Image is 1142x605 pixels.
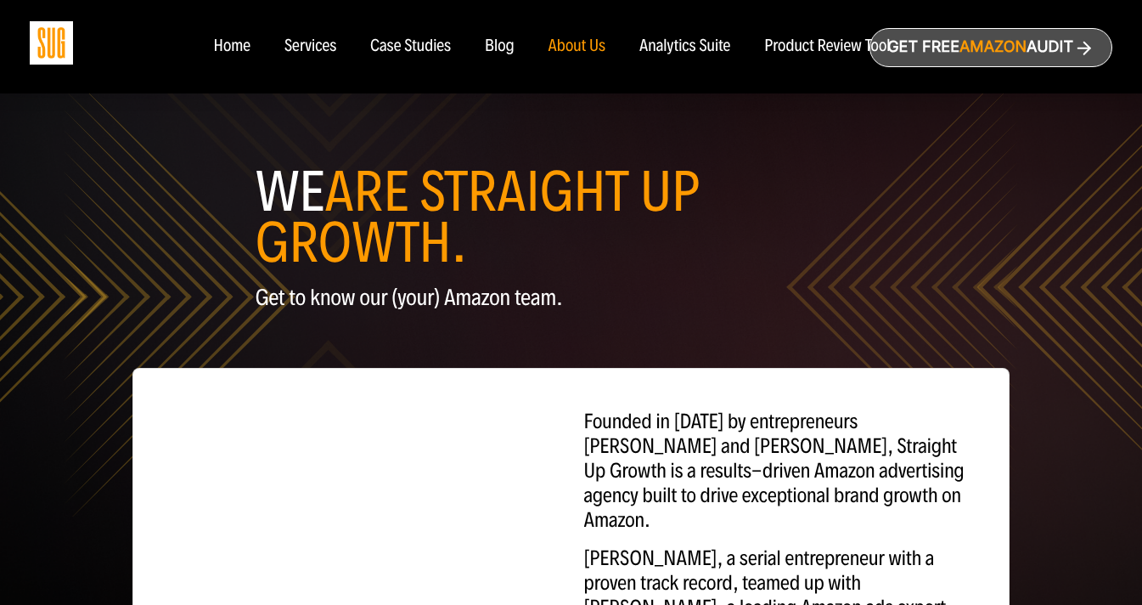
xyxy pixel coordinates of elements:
a: Product Review Tool [764,37,890,56]
a: Blog [485,37,515,56]
a: Analytics Suite [639,37,730,56]
img: Sug [30,21,73,65]
a: Home [213,37,250,56]
a: Case Studies [370,37,451,56]
span: Amazon [959,38,1027,56]
a: Services [284,37,336,56]
p: Get to know our (your) Amazon team. [256,286,887,310]
span: ARE STRAIGHT UP GROWTH. [256,158,700,277]
p: Founded in [DATE] by entrepreneurs [PERSON_NAME] and [PERSON_NAME], Straight Up Growth is a resul... [584,410,968,533]
a: Get freeAmazonAudit [869,28,1112,67]
a: About Us [548,37,606,56]
h1: WE [256,167,887,269]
